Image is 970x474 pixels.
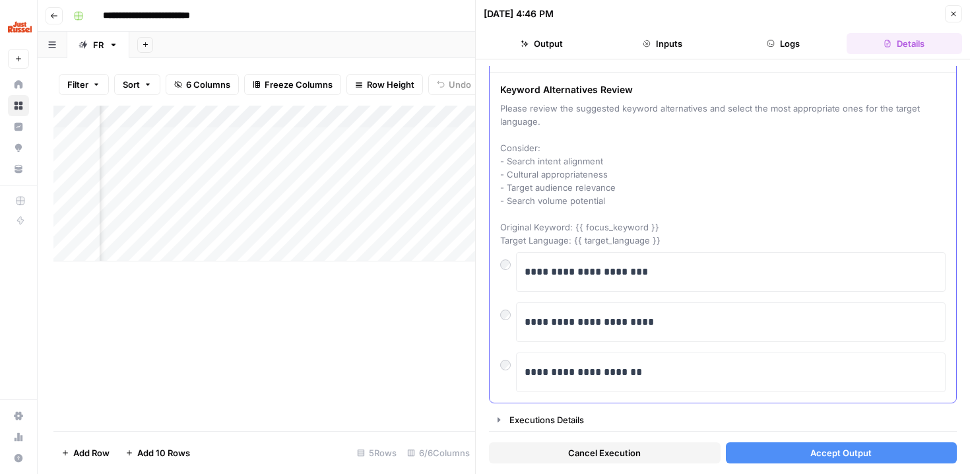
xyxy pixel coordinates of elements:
button: Add 10 Rows [117,442,198,463]
span: Filter [67,78,88,91]
a: Your Data [8,158,29,180]
span: Sort [123,78,140,91]
div: 6/6 Columns [402,442,475,463]
div: 5 Rows [352,442,402,463]
span: Accept Output [810,446,872,459]
button: Logs [726,33,841,54]
div: Review Content [490,73,956,403]
span: Undo [449,78,471,91]
div: Executions Details [509,413,948,426]
button: Executions Details [490,409,956,430]
a: Usage [8,426,29,448]
span: Add Row [73,446,110,459]
span: Cancel Execution [568,446,641,459]
button: Output [484,33,599,54]
span: Row Height [367,78,414,91]
a: Browse [8,95,29,116]
button: Sort [114,74,160,95]
span: Please review the suggested keyword alternatives and select the most appropriate ones for the tar... [500,102,946,247]
a: Insights [8,116,29,137]
div: FR [93,38,104,51]
button: Freeze Columns [244,74,341,95]
a: FR [67,32,129,58]
span: Freeze Columns [265,78,333,91]
button: Cancel Execution [489,442,721,463]
span: Add 10 Rows [137,446,190,459]
button: Details [847,33,962,54]
img: Just Russel Logo [8,15,32,39]
button: Undo [428,74,480,95]
button: Inputs [604,33,720,54]
button: Add Row [53,442,117,463]
a: Home [8,74,29,95]
button: Filter [59,74,109,95]
button: Workspace: Just Russel [8,11,29,44]
button: Row Height [346,74,423,95]
a: Settings [8,405,29,426]
div: [DATE] 4:46 PM [484,7,554,20]
span: Keyword Alternatives Review [500,83,946,96]
button: Accept Output [726,442,957,463]
span: 6 Columns [186,78,230,91]
a: Opportunities [8,137,29,158]
button: 6 Columns [166,74,239,95]
button: Help + Support [8,448,29,469]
